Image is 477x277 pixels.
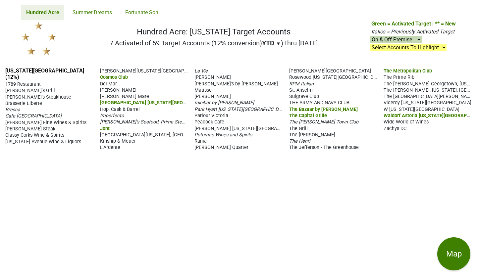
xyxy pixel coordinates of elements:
span: Wide World of Wines [384,119,429,125]
span: Viceroy [US_STATE][GEOGRAPHIC_DATA] [384,100,471,106]
span: W [US_STATE][GEOGRAPHIC_DATA] [384,107,459,112]
span: Brasserie Liberte [5,101,42,106]
span: Park Hyatt [US_STATE][GEOGRAPHIC_DATA] - Blue Duck Tavern [194,106,329,112]
span: THE ARMY AND NAVY CLUB [289,100,349,106]
span: [PERSON_NAME] [US_STATE][GEOGRAPHIC_DATA] - The Wharf [194,125,329,131]
span: 1789 Restaurant [5,81,41,87]
a: Hundred Acre [21,5,64,20]
span: [PERSON_NAME] Quarter [194,145,248,150]
span: [PERSON_NAME]'s Steakhouse [5,94,71,100]
span: Rania [194,138,207,144]
span: The Bazaar by [PERSON_NAME] [289,107,358,112]
a: [US_STATE][GEOGRAPHIC_DATA] (12%) [5,68,84,80]
span: The [PERSON_NAME] Town Club [289,119,358,125]
span: [GEOGRAPHIC_DATA][US_STATE], [GEOGRAPHIC_DATA] [100,131,218,138]
span: L'Ardente [100,145,120,150]
span: Bresca [5,107,20,113]
span: [PERSON_NAME] Fine Wines & Spirits [5,120,86,125]
span: [GEOGRAPHIC_DATA] [US_STATE][GEOGRAPHIC_DATA] [100,99,218,106]
span: St. Anselm [289,87,313,93]
span: [PERSON_NAME][GEOGRAPHIC_DATA] [289,68,371,74]
span: [PERSON_NAME]'s Grill [5,88,55,93]
img: Hundred Acre [21,22,56,55]
span: Zachys DC [384,126,406,131]
span: [PERSON_NAME]'s by [PERSON_NAME] [194,81,278,87]
span: [PERSON_NAME] [194,74,231,80]
span: The Jefferson - The Greenhouse [289,145,359,150]
span: Del Mar [100,81,117,87]
span: The Prime Rib [384,74,414,80]
span: [PERSON_NAME][US_STATE][GEOGRAPHIC_DATA] [100,68,207,74]
span: Green = Activated Target | ** = New [371,21,456,27]
span: ▼ [276,41,281,47]
span: Cosmos Club [100,74,128,80]
span: RPM Italian [289,81,314,87]
button: Map [437,237,470,270]
span: Rosewood [US_STATE][GEOGRAPHIC_DATA] [289,74,383,80]
a: Fortunate Son [120,5,163,20]
span: Jont [100,126,110,131]
a: Summer Dreams [68,5,117,20]
span: La Vie [194,68,208,74]
span: Sulgrave Club [289,94,319,99]
span: [PERSON_NAME] [194,94,231,99]
span: [PERSON_NAME] [100,87,136,93]
span: Imperfecto [100,113,124,118]
span: Classy Corks Wine & Spirits [5,132,64,138]
span: Peacock Cafe [194,119,224,125]
span: [PERSON_NAME] Mare [100,94,149,99]
span: YTD [262,39,274,47]
span: Parlour Victoria [194,113,228,118]
span: [US_STATE] Avenue Wine & Liquors [5,139,81,145]
span: Potomac Wines and Spirits [194,132,252,138]
h2: 7 Activated of 59 Target Accounts (12% conversion) ) thru [DATE] [110,39,318,47]
span: The Henri [289,138,310,144]
span: Cafe [GEOGRAPHIC_DATA] [5,113,62,119]
span: Hop, Cask & Barrel [100,107,140,112]
span: Matisse [194,87,212,93]
span: [PERSON_NAME] Steak [5,126,55,132]
span: [PERSON_NAME]'s Seafood, Prime Steak & Stone Crab [100,118,216,125]
h1: Hundred Acre: [US_STATE] Target Accounts [110,27,318,37]
span: The [PERSON_NAME] [289,132,335,138]
span: The Capital Grille [289,113,327,118]
span: The Grill [289,126,308,131]
span: Italics = Previously Activated Target [371,28,454,35]
span: Kinship & Metier [100,138,136,144]
span: The Metropolitan Club [384,68,432,74]
span: minibar by [PERSON_NAME] [194,100,254,106]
